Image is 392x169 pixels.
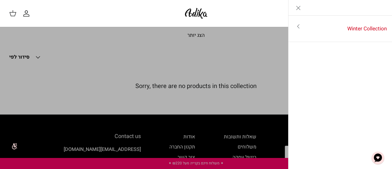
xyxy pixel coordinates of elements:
img: Adika IL [183,6,209,21]
img: accessibility_icon02.svg [5,138,21,155]
a: החשבון שלי [23,10,32,17]
button: צ'אט [369,149,387,167]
